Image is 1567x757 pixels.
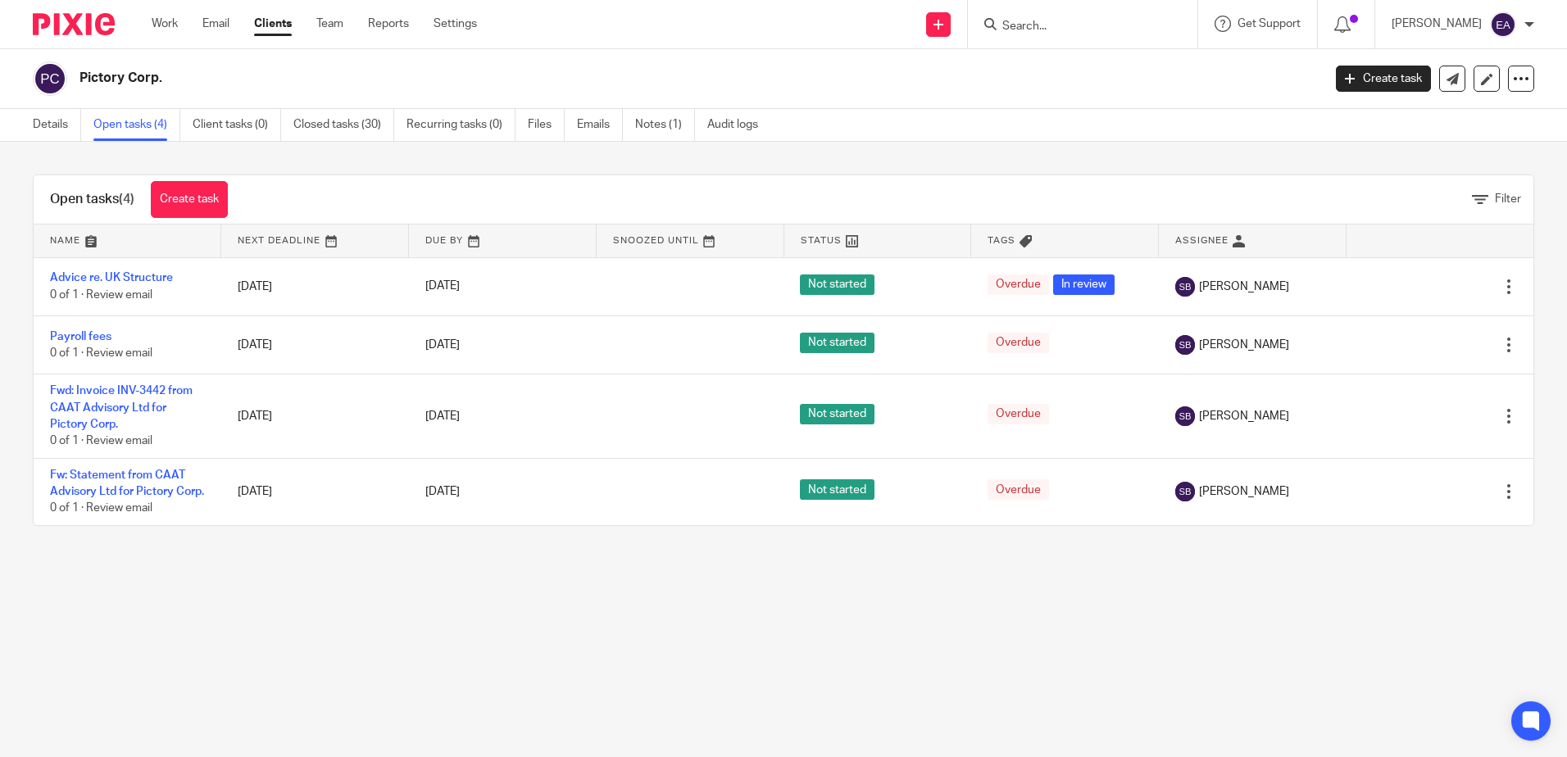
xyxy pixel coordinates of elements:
span: 0 of 1 · Review email [50,347,152,359]
input: Search [1001,20,1148,34]
span: Tags [988,236,1015,245]
td: [DATE] [221,257,409,315]
a: Fwd: Invoice INV-3442 from CAAT Advisory Ltd for Pictory Corp. [50,385,193,430]
a: Files [528,109,565,141]
a: Audit logs [707,109,770,141]
a: Settings [434,16,477,32]
span: Not started [800,404,874,424]
a: Clients [254,16,292,32]
p: [PERSON_NAME] [1392,16,1482,32]
span: [DATE] [425,281,460,292]
td: [DATE] [221,315,409,374]
span: 0 of 1 · Review email [50,289,152,301]
a: Fw: Statement from CAAT Advisory Ltd for Pictory Corp. [50,469,204,497]
span: 0 of 1 · Review email [50,436,152,447]
h2: Pictory Corp. [79,70,1065,87]
img: svg%3E [1175,335,1195,355]
span: 0 of 1 · Review email [50,503,152,514]
span: Not started [800,333,874,353]
span: Snoozed Until [613,236,699,245]
a: Advice re. UK Structure [50,272,173,283]
span: [DATE] [425,486,460,497]
a: Team [316,16,343,32]
a: Payroll fees [50,331,111,342]
span: Get Support [1238,18,1301,29]
img: svg%3E [33,61,67,96]
span: (4) [119,193,134,206]
span: [PERSON_NAME] [1199,337,1289,353]
a: Create task [151,181,228,218]
span: Filter [1495,193,1521,205]
a: Notes (1) [635,109,695,141]
span: [PERSON_NAME] [1199,279,1289,295]
td: [DATE] [221,374,409,459]
a: Closed tasks (30) [293,109,394,141]
span: [PERSON_NAME] [1199,408,1289,424]
a: Details [33,109,81,141]
a: Client tasks (0) [193,109,281,141]
a: Work [152,16,178,32]
span: Not started [800,479,874,500]
span: [DATE] [425,339,460,351]
span: Overdue [988,274,1049,295]
span: [DATE] [425,410,460,422]
span: Overdue [988,404,1049,424]
h1: Open tasks [50,191,134,208]
span: In review [1053,274,1115,295]
a: Recurring tasks (0) [407,109,516,141]
img: svg%3E [1175,277,1195,297]
a: Email [202,16,229,32]
td: [DATE] [221,458,409,525]
img: svg%3E [1490,11,1516,38]
img: Pixie [33,13,115,35]
span: Not started [800,274,874,295]
a: Reports [368,16,409,32]
a: Create task [1336,66,1431,92]
span: [PERSON_NAME] [1199,483,1289,500]
a: Open tasks (4) [93,109,180,141]
a: Emails [577,109,623,141]
img: svg%3E [1175,406,1195,426]
span: Overdue [988,333,1049,353]
span: Overdue [988,479,1049,500]
span: Status [801,236,842,245]
img: svg%3E [1175,482,1195,501]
